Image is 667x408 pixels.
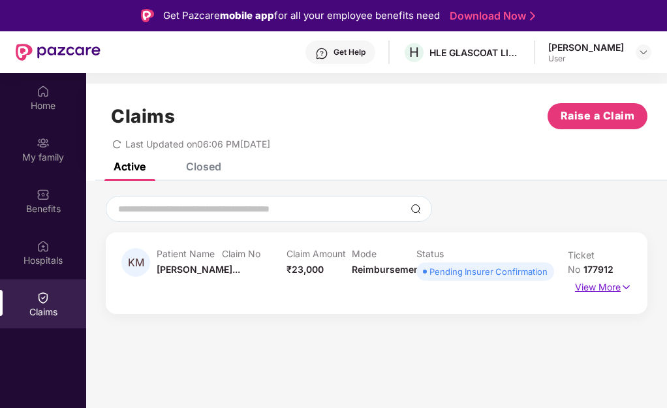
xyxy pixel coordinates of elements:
span: Ticket No [568,249,595,275]
div: Get Help [333,47,365,57]
p: Mode [352,248,417,259]
p: Status [416,248,482,259]
p: Claim No [222,248,287,259]
span: 177912 [583,264,613,275]
div: [PERSON_NAME] [548,41,624,54]
span: ₹23,000 [287,264,324,275]
span: redo [112,138,121,149]
span: Reimbursement [352,264,423,275]
img: Logo [141,9,154,22]
img: New Pazcare Logo [16,44,101,61]
img: Stroke [530,9,535,23]
div: User [548,54,624,64]
p: View More [575,277,632,294]
span: Raise a Claim [561,108,635,124]
span: H [409,44,419,60]
img: svg+xml;base64,PHN2ZyBpZD0iSG9zcGl0YWxzIiB4bWxucz0iaHR0cDovL3d3dy53My5vcmcvMjAwMC9zdmciIHdpZHRoPS... [37,240,50,253]
div: Pending Insurer Confirmation [429,265,548,278]
img: svg+xml;base64,PHN2ZyBpZD0iQmVuZWZpdHMiIHhtbG5zPSJodHRwOi8vd3d3LnczLm9yZy8yMDAwL3N2ZyIgd2lkdGg9Ij... [37,188,50,201]
strong: mobile app [220,9,274,22]
div: HLE GLASCOAT LIMITED [429,46,521,59]
span: - [222,264,226,275]
img: svg+xml;base64,PHN2ZyBpZD0iQ2xhaW0iIHhtbG5zPSJodHRwOi8vd3d3LnczLm9yZy8yMDAwL3N2ZyIgd2lkdGg9IjIwIi... [37,291,50,304]
span: [PERSON_NAME]... [157,264,240,275]
div: Get Pazcare for all your employee benefits need [163,8,440,24]
h1: Claims [111,105,175,127]
div: Closed [186,160,221,173]
img: svg+xml;base64,PHN2ZyBpZD0iRHJvcGRvd24tMzJ4MzIiIHhtbG5zPSJodHRwOi8vd3d3LnczLm9yZy8yMDAwL3N2ZyIgd2... [638,47,649,57]
img: svg+xml;base64,PHN2ZyBpZD0iU2VhcmNoLTMyeDMyIiB4bWxucz0iaHR0cDovL3d3dy53My5vcmcvMjAwMC9zdmciIHdpZH... [411,204,421,214]
img: svg+xml;base64,PHN2ZyBpZD0iSGVscC0zMngzMiIgeG1sbnM9Imh0dHA6Ly93d3cudzMub3JnLzIwMDAvc3ZnIiB3aWR0aD... [315,47,328,60]
img: svg+xml;base64,PHN2ZyBpZD0iSG9tZSIgeG1sbnM9Imh0dHA6Ly93d3cudzMub3JnLzIwMDAvc3ZnIiB3aWR0aD0iMjAiIG... [37,85,50,98]
img: svg+xml;base64,PHN2ZyB4bWxucz0iaHR0cDovL3d3dy53My5vcmcvMjAwMC9zdmciIHdpZHRoPSIxNyIgaGVpZ2h0PSIxNy... [621,280,632,294]
p: Patient Name [157,248,222,259]
span: KM [128,257,144,268]
a: Download Now [450,9,531,23]
p: Claim Amount [287,248,352,259]
button: Raise a Claim [548,103,647,129]
img: svg+xml;base64,PHN2ZyB3aWR0aD0iMjAiIGhlaWdodD0iMjAiIHZpZXdCb3g9IjAgMCAyMCAyMCIgZmlsbD0ibm9uZSIgeG... [37,136,50,149]
span: Last Updated on 06:06 PM[DATE] [125,138,270,149]
div: Active [114,160,146,173]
